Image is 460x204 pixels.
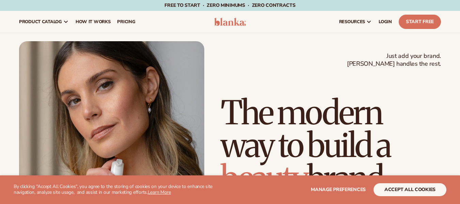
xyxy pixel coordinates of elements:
[76,19,111,25] span: How It Works
[379,19,392,25] span: LOGIN
[336,11,375,33] a: resources
[347,52,441,68] span: Just add your brand. [PERSON_NAME] handles the rest.
[399,15,441,29] a: Start Free
[16,11,72,33] a: product catalog
[221,158,307,199] span: beauty
[214,18,246,26] img: logo
[221,96,441,194] h1: The modern way to build a brand
[19,19,62,25] span: product catalog
[117,19,135,25] span: pricing
[148,189,171,195] a: Learn More
[375,11,395,33] a: LOGIN
[14,184,227,195] p: By clicking "Accept All Cookies", you agree to the storing of cookies on your device to enhance s...
[374,183,446,196] button: accept all cookies
[72,11,114,33] a: How It Works
[164,2,295,9] span: Free to start · ZERO minimums · ZERO contracts
[339,19,365,25] span: resources
[114,11,139,33] a: pricing
[311,186,366,193] span: Manage preferences
[311,183,366,196] button: Manage preferences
